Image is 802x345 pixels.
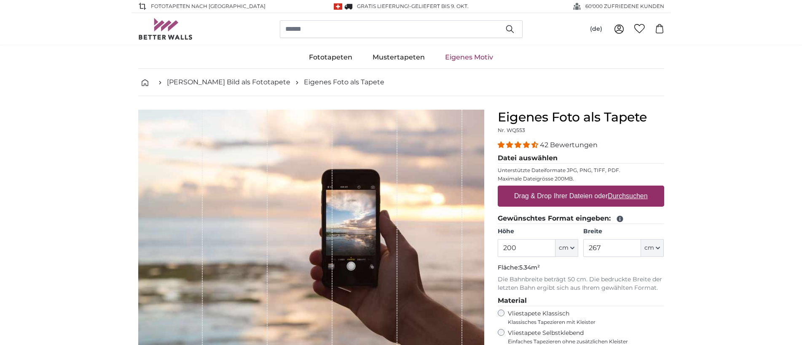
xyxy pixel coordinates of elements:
span: 42 Bewertungen [540,141,598,149]
label: Breite [583,227,664,236]
u: Durchsuchen [608,192,647,199]
span: Geliefert bis 9. Okt. [411,3,469,9]
legend: Gewünschtes Format eingeben: [498,213,664,224]
p: Unterstützte Dateiformate JPG, PNG, TIFF, PDF. [498,167,664,174]
h1: Eigenes Foto als Tapete [498,110,664,125]
a: Eigenes Motiv [435,46,503,68]
span: GRATIS Lieferung! [357,3,409,9]
span: 4.38 stars [498,141,540,149]
span: 60'000 ZUFRIEDENE KUNDEN [585,3,664,10]
legend: Material [498,296,664,306]
label: Vliestapete Selbstklebend [508,329,664,345]
span: Fototapeten nach [GEOGRAPHIC_DATA] [151,3,266,10]
span: Klassisches Tapezieren mit Kleister [508,319,657,326]
button: cm [555,239,578,257]
label: Vliestapete Klassisch [508,310,657,326]
span: Nr. WQ553 [498,127,525,133]
label: Höhe [498,227,578,236]
span: Einfaches Tapezieren ohne zusätzlichen Kleister [508,338,664,345]
a: Fototapeten [299,46,362,68]
label: Drag & Drop Ihrer Dateien oder [511,188,651,205]
img: Betterwalls [138,18,193,40]
p: Fläche: [498,264,664,272]
button: cm [641,239,664,257]
span: cm [644,244,654,252]
span: 5.34m² [519,264,540,271]
img: Schweiz [334,3,342,10]
a: Mustertapeten [362,46,435,68]
p: Maximale Dateigrösse 200MB. [498,175,664,182]
button: (de) [583,22,609,37]
a: Eigenes Foto als Tapete [304,77,384,87]
a: [PERSON_NAME] Bild als Fototapete [167,77,290,87]
p: Die Bahnbreite beträgt 50 cm. Die bedruckte Breite der letzten Bahn ergibt sich aus Ihrem gewählt... [498,275,664,292]
legend: Datei auswählen [498,153,664,164]
span: - [409,3,469,9]
span: cm [559,244,569,252]
nav: breadcrumbs [138,69,664,96]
